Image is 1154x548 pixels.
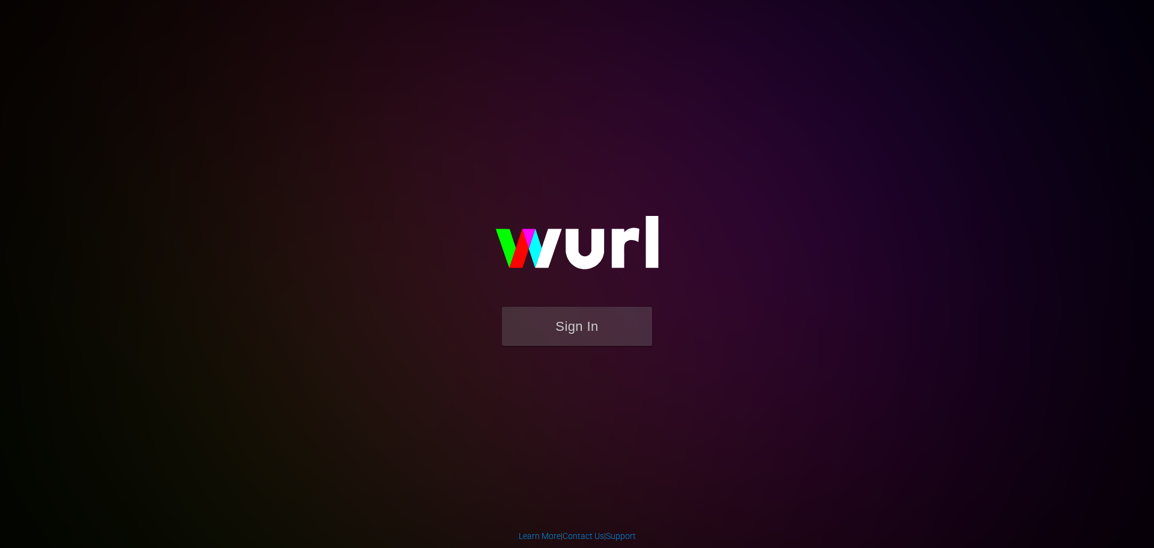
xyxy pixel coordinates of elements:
div: | | [519,530,636,542]
a: Learn More [519,531,561,541]
a: Support [606,531,636,541]
a: Contact Us [563,531,604,541]
img: wurl-logo-on-black-223613ac3d8ba8fe6dc639794a292ebdb59501304c7dfd60c99c58986ef67473.svg [457,190,697,307]
button: Sign In [502,307,652,346]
